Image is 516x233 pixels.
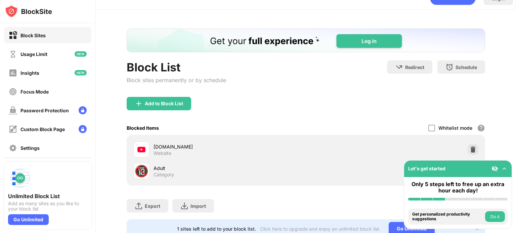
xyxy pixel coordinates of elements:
div: Block List [127,60,226,74]
div: Redirect [405,64,424,70]
div: Blocked Items [127,125,159,131]
img: logo-blocksite.svg [5,5,52,18]
img: insights-off.svg [9,69,17,77]
img: password-protection-off.svg [9,106,17,115]
div: Schedule [456,64,477,70]
div: Block sites permanently or by schedule [127,77,226,83]
img: push-block-list.svg [8,166,32,190]
img: favicons [137,145,145,154]
img: customize-block-page-off.svg [9,125,17,133]
div: Website [154,150,171,156]
div: Add to Block List [145,101,183,106]
img: block-on.svg [9,31,17,40]
img: new-icon.svg [75,51,87,57]
div: Unlimited Block List [8,193,87,199]
div: Adult [154,165,306,172]
div: Get personalized productivity suggestions [412,212,483,222]
div: Let's get started [408,166,445,171]
div: Click here to upgrade and enjoy an unlimited block list. [260,226,381,232]
img: time-usage-off.svg [9,50,17,58]
button: Do it [485,211,505,222]
div: Block Sites [20,33,46,38]
div: Whitelist mode [438,125,472,131]
div: Add as many sites as you like to your block list [8,201,87,212]
div: Custom Block Page [20,126,65,132]
div: Usage Limit [20,51,47,57]
img: lock-menu.svg [79,106,87,114]
div: Insights [20,70,39,76]
img: lock-menu.svg [79,125,87,133]
div: 1 sites left to add to your block list. [177,226,256,232]
div: [DOMAIN_NAME] [154,143,306,150]
div: Focus Mode [20,89,49,95]
div: Settings [20,145,40,151]
div: 🔞 [134,164,148,178]
iframe: Banner [127,28,485,52]
div: Password Protection [20,108,69,113]
img: eye-not-visible.svg [491,165,498,172]
img: new-icon.svg [75,70,87,75]
img: omni-setup-toggle.svg [501,165,508,172]
img: focus-off.svg [9,88,17,96]
img: settings-off.svg [9,144,17,152]
div: Export [145,203,160,209]
div: Category [154,172,174,178]
div: Only 5 steps left to free up an extra hour each day! [408,181,508,194]
div: Go Unlimited [8,214,49,225]
div: Import [190,203,206,209]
